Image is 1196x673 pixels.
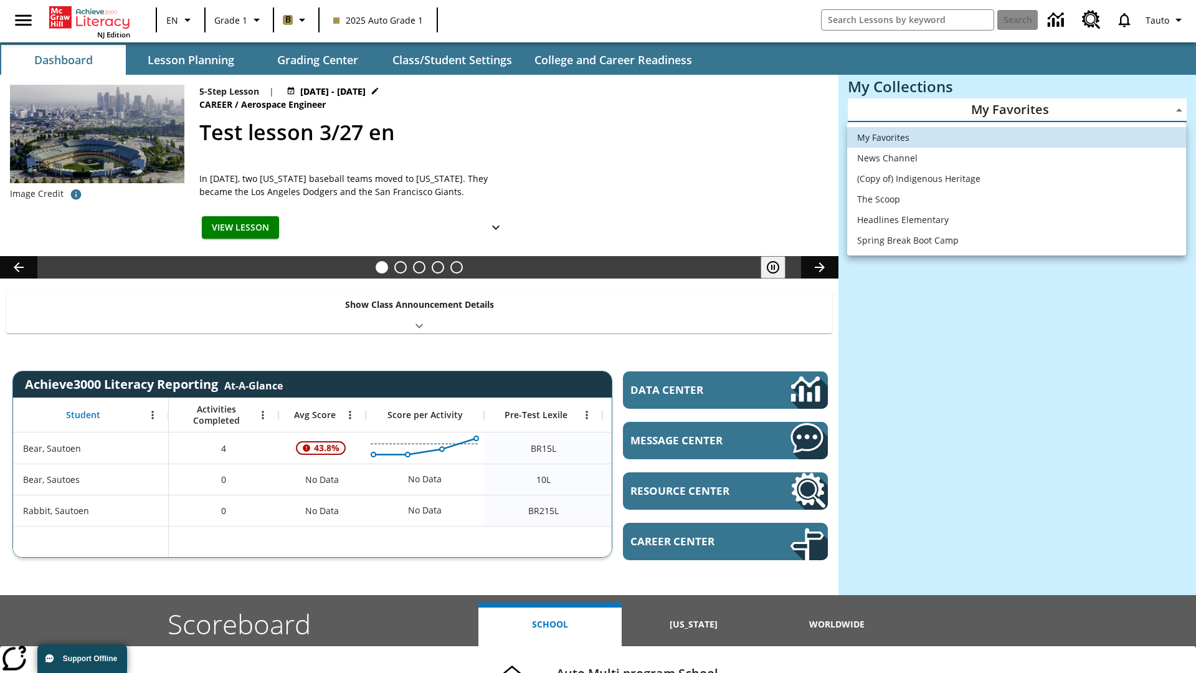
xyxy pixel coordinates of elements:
li: Spring Break Boot Camp [847,230,1186,251]
li: (Copy of) Indigenous Heritage [847,168,1186,189]
li: The Scoop [847,189,1186,209]
li: My Favorites [847,127,1186,148]
li: News Channel [847,148,1186,168]
li: Headlines Elementary [847,209,1186,230]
